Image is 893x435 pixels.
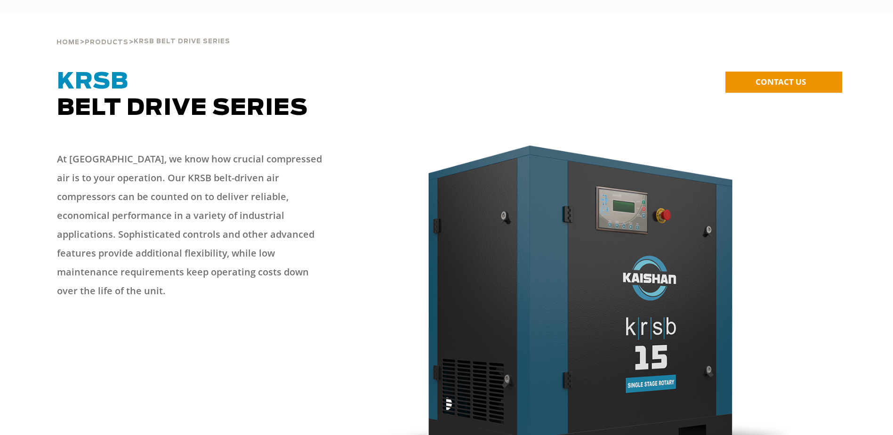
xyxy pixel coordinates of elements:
[56,40,80,46] span: Home
[57,150,330,300] p: At [GEOGRAPHIC_DATA], we know how crucial compressed air is to your operation. Our KRSB belt-driv...
[134,39,230,45] span: krsb belt drive series
[57,71,129,93] span: KRSB
[57,71,308,120] span: Belt Drive Series
[56,38,80,46] a: Home
[85,40,129,46] span: Products
[85,38,129,46] a: Products
[756,76,806,87] span: CONTACT US
[56,14,230,50] div: > >
[725,72,842,93] a: CONTACT US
